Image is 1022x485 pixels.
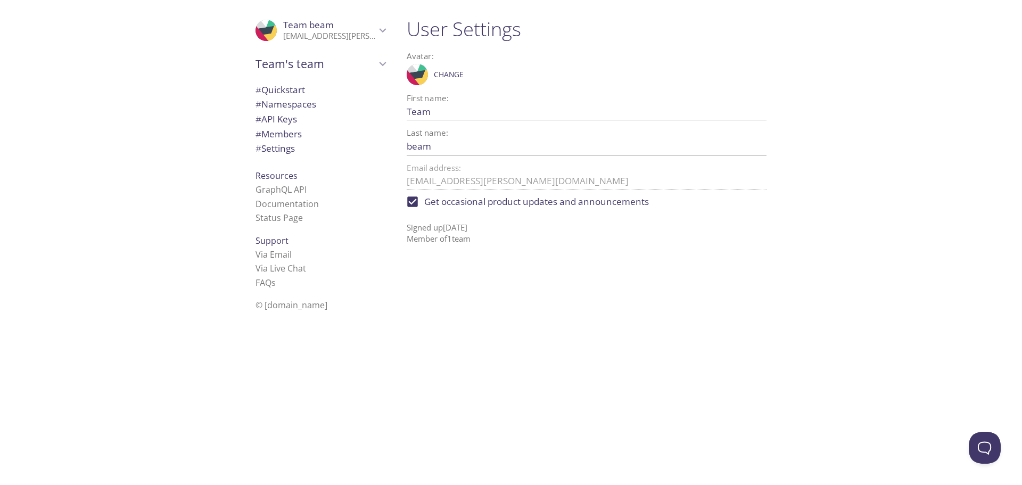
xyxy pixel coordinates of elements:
[247,97,394,112] div: Namespaces
[407,94,449,102] label: First name:
[407,129,448,137] label: Last name:
[431,66,466,83] button: Change
[247,13,394,48] div: Team beam
[256,113,261,125] span: #
[256,249,292,260] a: Via Email
[256,113,297,125] span: API Keys
[256,235,289,246] span: Support
[407,17,767,41] h1: User Settings
[424,195,649,209] span: Get occasional product updates and announcements
[256,98,261,110] span: #
[247,50,394,78] div: Team's team
[256,184,307,195] a: GraphQL API
[256,128,261,140] span: #
[969,432,1001,464] iframe: Help Scout Beacon - Open
[256,98,316,110] span: Namespaces
[283,19,334,31] span: Team beam
[256,170,298,182] span: Resources
[256,84,261,96] span: #
[256,198,319,210] a: Documentation
[256,262,306,274] a: Via Live Chat
[283,31,376,42] p: [EMAIL_ADDRESS][PERSON_NAME][DOMAIN_NAME]
[247,112,394,127] div: API Keys
[256,84,305,96] span: Quickstart
[247,127,394,142] div: Members
[407,213,767,245] p: Signed up [DATE] Member of 1 team
[434,68,464,81] span: Change
[407,52,723,60] label: Avatar:
[247,141,394,156] div: Team Settings
[271,277,276,289] span: s
[256,212,303,224] a: Status Page
[256,128,302,140] span: Members
[256,56,376,71] span: Team's team
[256,299,327,311] span: © [DOMAIN_NAME]
[247,83,394,97] div: Quickstart
[407,164,461,172] label: Email address:
[256,142,295,154] span: Settings
[256,142,261,154] span: #
[256,277,276,289] a: FAQ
